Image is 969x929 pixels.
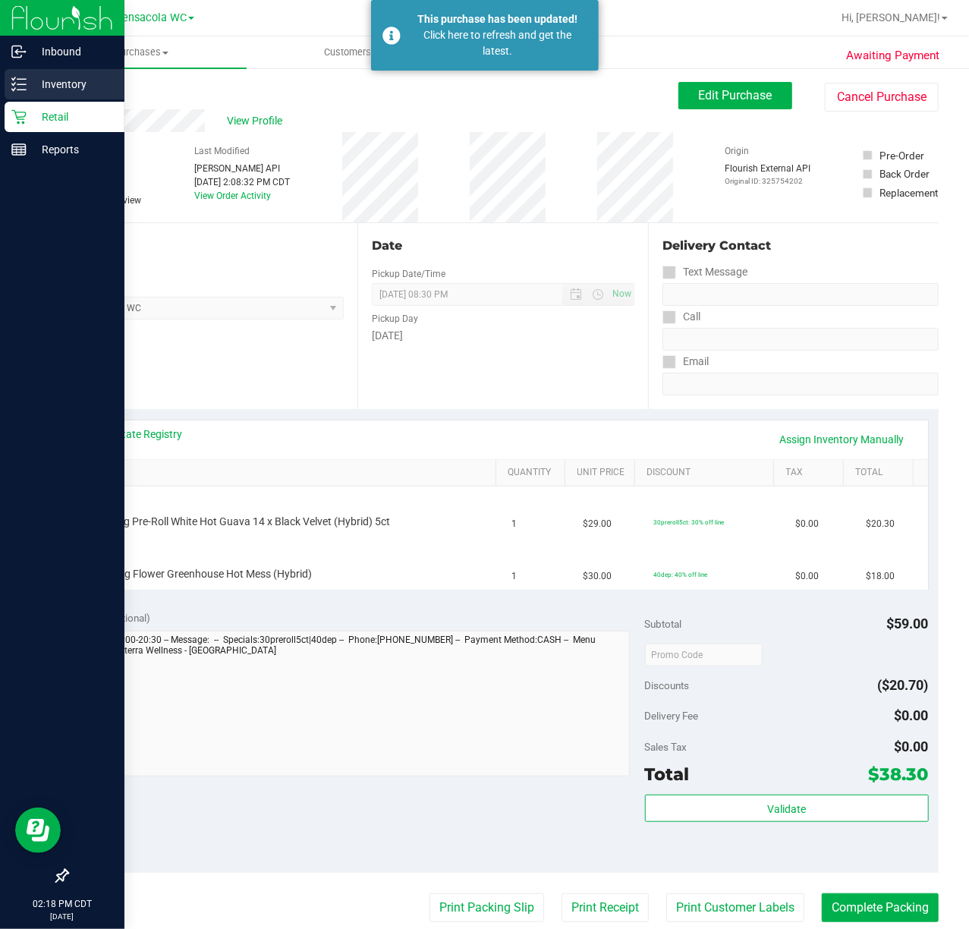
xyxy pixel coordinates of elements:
label: Call [662,306,700,328]
span: Awaiting Payment [847,47,940,65]
div: This purchase has been updated! [409,11,587,27]
input: Format: (999) 999-9999 [662,328,939,351]
div: Date [372,237,634,255]
a: Assign Inventory Manually [770,427,914,452]
p: Reports [27,140,118,159]
input: Format: (999) 999-9999 [662,283,939,306]
span: Edit Purchase [699,88,772,102]
a: View State Registry [92,427,183,442]
a: Tax [786,467,838,479]
p: Original ID: 325754202 [725,175,811,187]
button: Cancel Purchase [825,83,939,112]
a: Discount [647,467,768,479]
span: Delivery Fee [645,710,699,722]
input: Promo Code [645,644,763,666]
span: View Profile [228,113,288,129]
span: Subtotal [645,618,682,630]
a: View Order Activity [194,191,271,201]
iframe: Resource center [15,808,61,853]
div: Delivery Contact [662,237,939,255]
label: Text Message [662,261,747,283]
inline-svg: Retail [11,109,27,124]
div: Location [67,237,344,255]
label: Email [662,351,709,373]
span: $0.00 [895,707,929,723]
button: Validate [645,795,929,822]
div: Flourish External API [725,162,811,187]
label: Origin [725,144,750,158]
a: Purchases [36,36,247,68]
span: ($20.70) [878,677,929,693]
span: $0.00 [895,738,929,754]
span: Total [645,764,690,785]
button: Edit Purchase [678,82,792,109]
div: [DATE] [372,328,634,344]
inline-svg: Inventory [11,77,27,92]
span: Validate [767,803,806,815]
a: Customers [247,36,457,68]
span: 40dep: 40% off line [653,571,707,578]
div: Click here to refresh and get the latest. [409,27,587,59]
span: $59.00 [887,616,929,631]
label: Pickup Date/Time [372,267,445,281]
div: [DATE] 2:08:32 PM CDT [194,175,290,189]
p: Inbound [27,43,118,61]
span: $20.30 [866,517,895,531]
span: Pensacola WC [115,11,187,24]
span: FT 0.5g Pre-Roll White Hot Guava 14 x Black Velvet (Hybrid) 5ct [95,515,391,529]
span: $30.00 [583,569,612,584]
a: SKU [90,467,489,479]
span: $38.30 [869,764,929,785]
span: Sales Tax [645,741,687,753]
span: $0.00 [795,569,819,584]
span: 1 [512,517,518,531]
a: Quantity [508,467,559,479]
span: 30preroll5ct: 30% off line [653,518,724,526]
div: Replacement [879,185,938,200]
button: Print Customer Labels [666,893,804,922]
button: Complete Packing [822,893,939,922]
span: $0.00 [795,517,819,531]
a: Total [855,467,907,479]
button: Print Receipt [562,893,649,922]
button: Print Packing Slip [429,893,544,922]
a: Unit Price [577,467,629,479]
p: Inventory [27,75,118,93]
p: [DATE] [7,911,118,922]
span: 1 [512,569,518,584]
span: Hi, [PERSON_NAME]! [842,11,940,24]
label: Last Modified [194,144,250,158]
span: Discounts [645,672,690,699]
p: Retail [27,108,118,126]
div: Back Order [879,166,930,181]
p: 02:18 PM CDT [7,897,118,911]
span: $29.00 [583,517,612,531]
span: Purchases [36,46,247,59]
span: $18.00 [866,569,895,584]
inline-svg: Inbound [11,44,27,59]
div: [PERSON_NAME] API [194,162,290,175]
span: Customers [247,46,456,59]
div: Pre-Order [879,148,924,163]
inline-svg: Reports [11,142,27,157]
label: Pickup Day [372,312,418,326]
span: FD 3.5g Flower Greenhouse Hot Mess (Hybrid) [95,567,313,581]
